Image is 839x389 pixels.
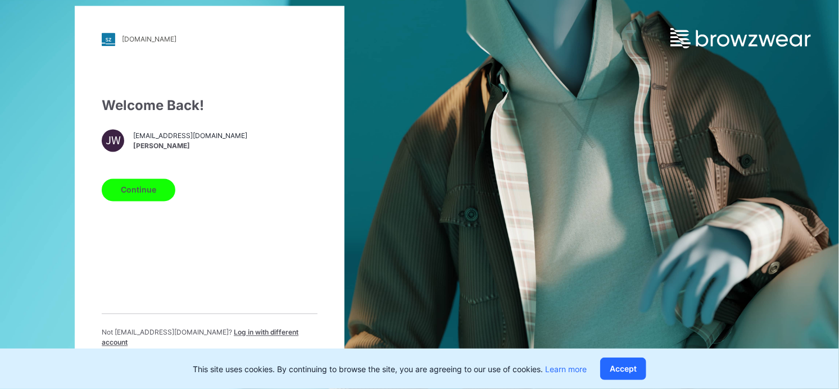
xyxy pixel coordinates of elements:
[670,28,811,48] img: browzwear-logo.e42bd6dac1945053ebaf764b6aa21510.svg
[133,141,247,152] span: [PERSON_NAME]
[600,358,646,380] button: Accept
[545,364,587,374] a: Learn more
[102,33,318,46] a: [DOMAIN_NAME]
[122,35,176,44] div: [DOMAIN_NAME]
[133,131,247,141] span: [EMAIL_ADDRESS][DOMAIN_NAME]
[193,363,587,375] p: This site uses cookies. By continuing to browse the site, you are agreeing to our use of cookies.
[102,129,124,152] div: JW
[102,327,318,347] p: Not [EMAIL_ADDRESS][DOMAIN_NAME] ?
[102,95,318,116] div: Welcome Back!
[102,179,175,201] button: Continue
[102,33,115,46] img: stylezone-logo.562084cfcfab977791bfbf7441f1a819.svg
